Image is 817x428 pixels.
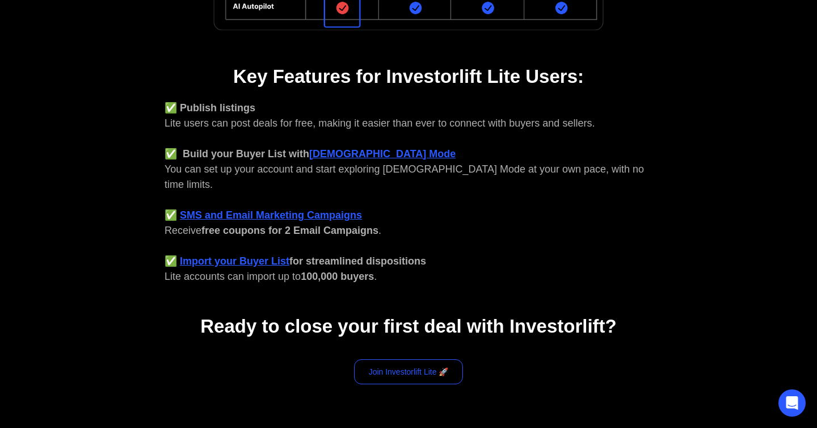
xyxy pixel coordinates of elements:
a: Join Investorlift Lite 🚀 [354,359,464,384]
div: Lite users can post deals for free, making it easier than ever to connect with buyers and sellers... [165,100,652,284]
strong: ✅ Build your Buyer List with [165,148,309,160]
strong: Key Features for Investorlift Lite Users: [233,66,584,87]
strong: for streamlined dispositions [289,255,426,267]
strong: free coupons for 2 Email Campaigns [201,225,378,236]
strong: Ready to close your first deal with Investorlift? [200,316,616,337]
strong: 100,000 buyers [301,271,374,282]
a: [DEMOGRAPHIC_DATA] Mode [309,148,456,160]
strong: ✅ Publish listings [165,102,255,114]
div: Open Intercom Messenger [778,389,806,417]
strong: ✅ [165,255,177,267]
a: SMS and Email Marketing Campaigns [180,209,362,221]
a: Import your Buyer List [180,255,289,267]
strong: ✅ [165,209,177,221]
